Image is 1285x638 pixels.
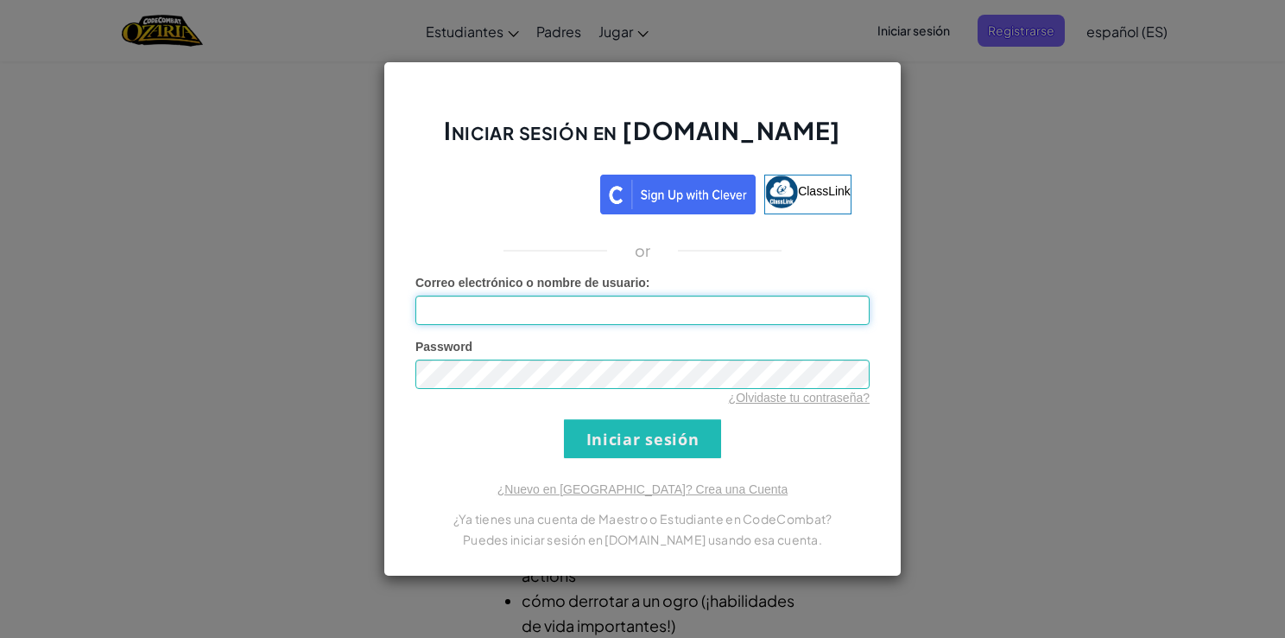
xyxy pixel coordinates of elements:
[729,391,870,405] a: ¿Olvidaste tu contraseña?
[765,175,798,208] img: classlink-logo-small.png
[635,240,651,261] p: or
[415,114,870,164] h2: Iniciar sesión en [DOMAIN_NAME]
[415,340,472,354] span: Password
[415,274,650,291] label: :
[798,184,851,198] span: ClassLink
[930,17,1268,252] iframe: Sign in with Google Dialog
[600,175,756,214] img: clever_sso_button@2x.png
[415,508,870,529] p: ¿Ya tienes una cuenta de Maestro o Estudiante en CodeCombat?
[415,276,646,290] span: Correo electrónico o nombre de usuario
[564,419,721,458] input: Iniciar sesión
[497,482,788,496] a: ¿Nuevo en [GEOGRAPHIC_DATA]? Crea una Cuenta
[415,529,870,550] p: Puedes iniciar sesión en [DOMAIN_NAME] usando esa cuenta.
[425,173,600,211] iframe: Sign in with Google Button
